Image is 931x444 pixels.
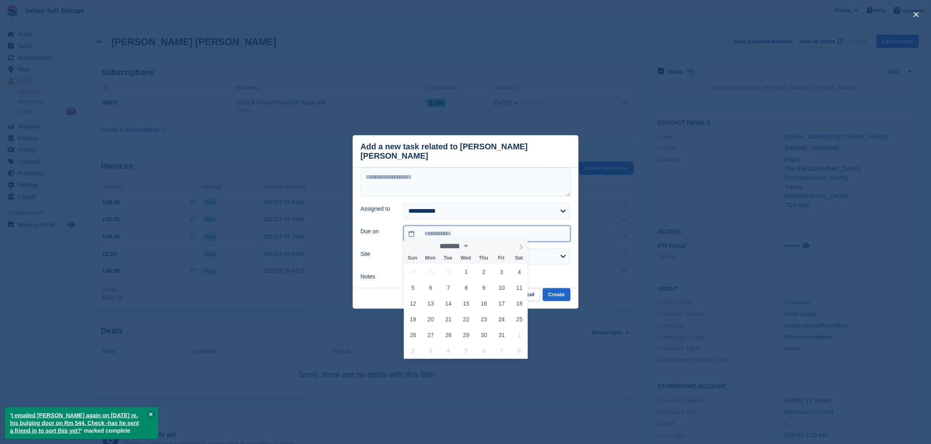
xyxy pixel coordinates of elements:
[405,327,421,343] span: October 26, 2025
[423,264,439,280] span: September 29, 2025
[512,264,527,280] span: October 4, 2025
[441,343,456,358] span: November 4, 2025
[494,295,510,311] span: October 17, 2025
[361,142,571,161] div: Add a new task related to [PERSON_NAME] [PERSON_NAME]
[458,343,474,358] span: November 5, 2025
[910,8,923,21] button: close
[512,280,527,295] span: October 11, 2025
[476,264,492,280] span: October 2, 2025
[475,256,493,261] span: Thu
[458,311,474,327] span: October 22, 2025
[405,343,421,358] span: November 2, 2025
[10,412,139,434] a: I emailed [PERSON_NAME] again on [DATE] re. his bulging door on Rm 544. Check -has he sent a frie...
[441,311,456,327] span: October 21, 2025
[494,327,510,343] span: October 31, 2025
[405,311,421,327] span: October 19, 2025
[494,311,510,327] span: October 24, 2025
[361,227,394,236] label: Due on
[405,295,421,311] span: October 12, 2025
[422,256,439,261] span: Mon
[493,256,510,261] span: Fri
[441,295,456,311] span: October 14, 2025
[458,264,474,280] span: October 1, 2025
[361,272,394,281] label: Notes
[512,295,527,311] span: October 18, 2025
[405,264,421,280] span: September 28, 2025
[458,280,474,295] span: October 8, 2025
[423,311,439,327] span: October 20, 2025
[405,280,421,295] span: October 5, 2025
[543,288,570,302] button: Create
[512,327,527,343] span: November 1, 2025
[458,327,474,343] span: October 29, 2025
[469,242,495,250] input: Year
[512,343,527,358] span: November 8, 2025
[423,280,439,295] span: October 6, 2025
[423,343,439,358] span: November 3, 2025
[423,327,439,343] span: October 27, 2025
[439,256,457,261] span: Tue
[441,327,456,343] span: October 28, 2025
[476,327,492,343] span: October 30, 2025
[512,311,527,327] span: October 25, 2025
[441,264,456,280] span: September 30, 2025
[404,256,422,261] span: Sun
[476,295,492,311] span: October 16, 2025
[458,295,474,311] span: October 15, 2025
[476,343,492,358] span: November 6, 2025
[361,205,394,213] label: Assigned to
[494,280,510,295] span: October 10, 2025
[476,311,492,327] span: October 23, 2025
[423,295,439,311] span: October 13, 2025
[441,280,456,295] span: October 7, 2025
[476,280,492,295] span: October 9, 2025
[5,407,158,439] p: ' ' marked complete
[494,343,510,358] span: November 7, 2025
[361,250,394,258] label: Site
[457,256,475,261] span: Wed
[510,256,528,261] span: Sat
[494,264,510,280] span: October 3, 2025
[437,242,470,250] select: Month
